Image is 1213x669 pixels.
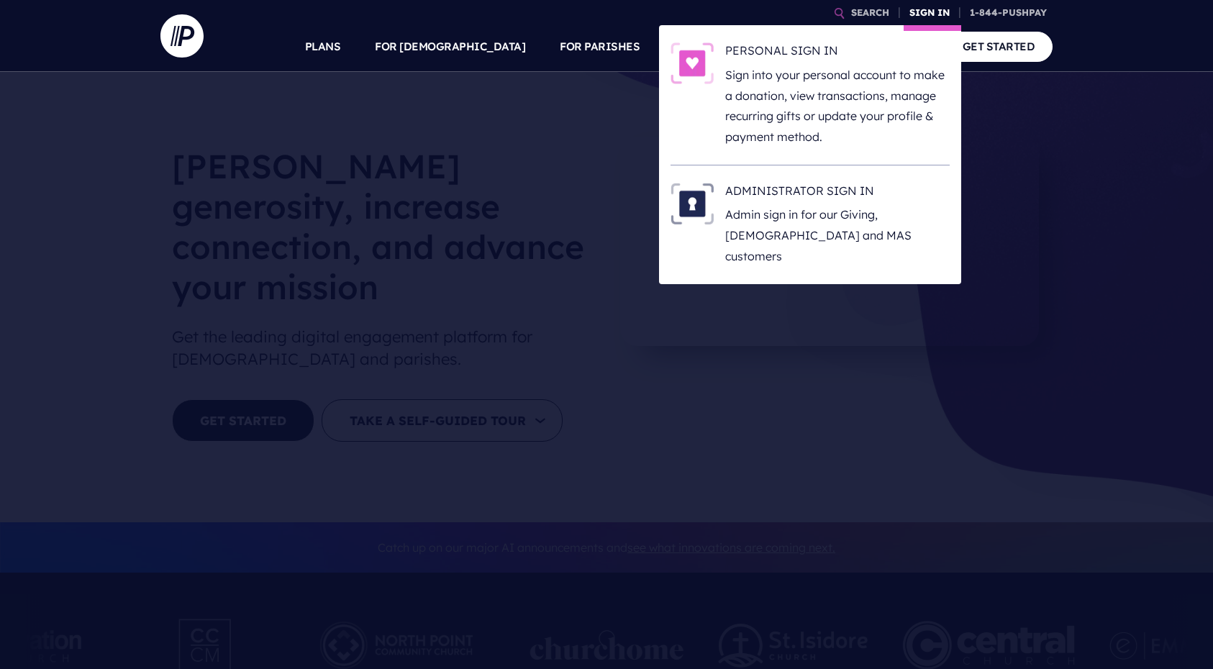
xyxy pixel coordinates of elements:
a: COMPANY [857,22,910,72]
h6: PERSONAL SIGN IN [725,42,950,64]
a: SOLUTIONS [674,22,738,72]
a: FOR PARISHES [560,22,640,72]
a: ADMINISTRATOR SIGN IN - Illustration ADMINISTRATOR SIGN IN Admin sign in for our Giving, [DEMOGRA... [671,183,950,267]
img: ADMINISTRATOR SIGN IN - Illustration [671,183,714,224]
a: EXPLORE [773,22,823,72]
a: GET STARTED [945,32,1053,61]
a: FOR [DEMOGRAPHIC_DATA] [375,22,525,72]
a: PERSONAL SIGN IN - Illustration PERSONAL SIGN IN Sign into your personal account to make a donati... [671,42,950,147]
p: Admin sign in for our Giving, [DEMOGRAPHIC_DATA] and MAS customers [725,204,950,266]
h6: ADMINISTRATOR SIGN IN [725,183,950,204]
img: PERSONAL SIGN IN - Illustration [671,42,714,84]
p: Sign into your personal account to make a donation, view transactions, manage recurring gifts or ... [725,65,950,147]
a: PLANS [305,22,341,72]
